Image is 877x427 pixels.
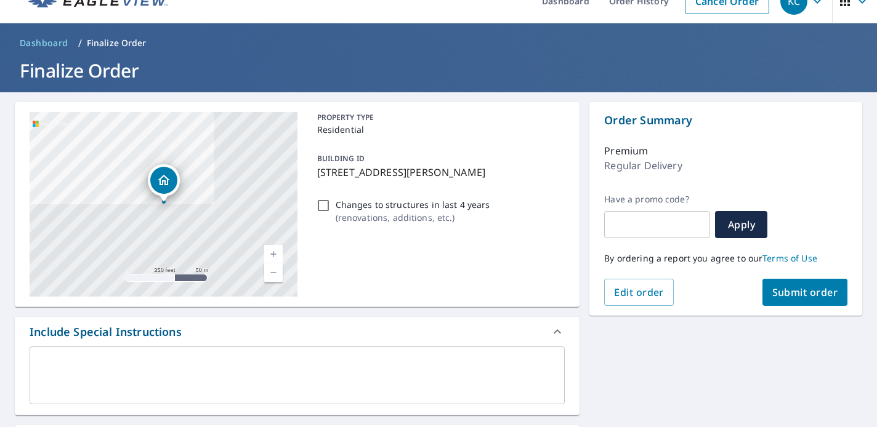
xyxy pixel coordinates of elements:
h1: Finalize Order [15,58,862,83]
span: Edit order [614,285,664,299]
p: Order Summary [604,112,847,129]
label: Have a promo code? [604,194,710,205]
p: ( renovations, additions, etc. ) [336,211,490,224]
a: Terms of Use [762,252,817,264]
p: BUILDING ID [317,153,365,164]
p: [STREET_ADDRESS][PERSON_NAME] [317,165,560,180]
button: Submit order [762,279,848,306]
span: Submit order [772,285,838,299]
div: Dropped pin, building 1, Residential property, 294 Vicksburg Estate Rd Benton, KY 42025 [148,164,180,202]
div: Include Special Instructions [15,317,580,346]
a: Current Level 17, Zoom In [264,245,283,263]
button: Edit order [604,279,674,306]
p: Finalize Order [87,37,147,49]
div: Include Special Instructions [30,324,182,340]
a: Current Level 17, Zoom Out [264,263,283,282]
p: Changes to structures in last 4 years [336,198,490,211]
span: Dashboard [20,37,68,49]
li: / [78,36,82,50]
nav: breadcrumb [15,33,862,53]
span: Apply [725,218,758,231]
button: Apply [715,211,767,238]
a: Dashboard [15,33,73,53]
p: Residential [317,123,560,136]
p: PROPERTY TYPE [317,112,560,123]
p: Premium [604,143,648,158]
p: By ordering a report you agree to our [604,253,847,264]
p: Regular Delivery [604,158,682,173]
